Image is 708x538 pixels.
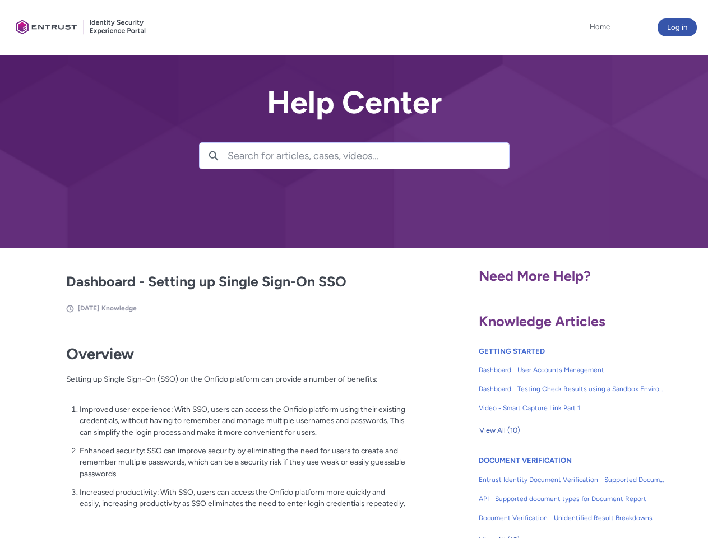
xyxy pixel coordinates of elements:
strong: Overview [66,345,134,363]
h2: Help Center [199,85,510,120]
li: Knowledge [101,303,137,313]
span: Dashboard - User Accounts Management [479,365,665,375]
input: Search for articles, cases, videos... [228,143,509,169]
h2: Dashboard - Setting up Single Sign-On SSO [66,271,406,293]
a: GETTING STARTED [479,347,545,355]
span: Need More Help? [479,267,591,284]
a: Home [587,18,613,35]
p: Setting up Single Sign-On (SSO) on the Onfido platform can provide a number of benefits: [66,373,406,396]
span: [DATE] [78,304,99,312]
span: View All (10) [479,422,520,439]
button: Log in [658,18,697,36]
a: Dashboard - Testing Check Results using a Sandbox Environment [479,379,665,398]
button: View All (10) [479,421,521,439]
a: Video - Smart Capture Link Part 1 [479,398,665,418]
a: Dashboard - User Accounts Management [479,360,665,379]
span: Dashboard - Testing Check Results using a Sandbox Environment [479,384,665,394]
span: Knowledge Articles [479,313,605,330]
button: Search [200,143,228,169]
span: Video - Smart Capture Link Part 1 [479,403,665,413]
p: Improved user experience: With SSO, users can access the Onfido platform using their existing cre... [80,403,406,438]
